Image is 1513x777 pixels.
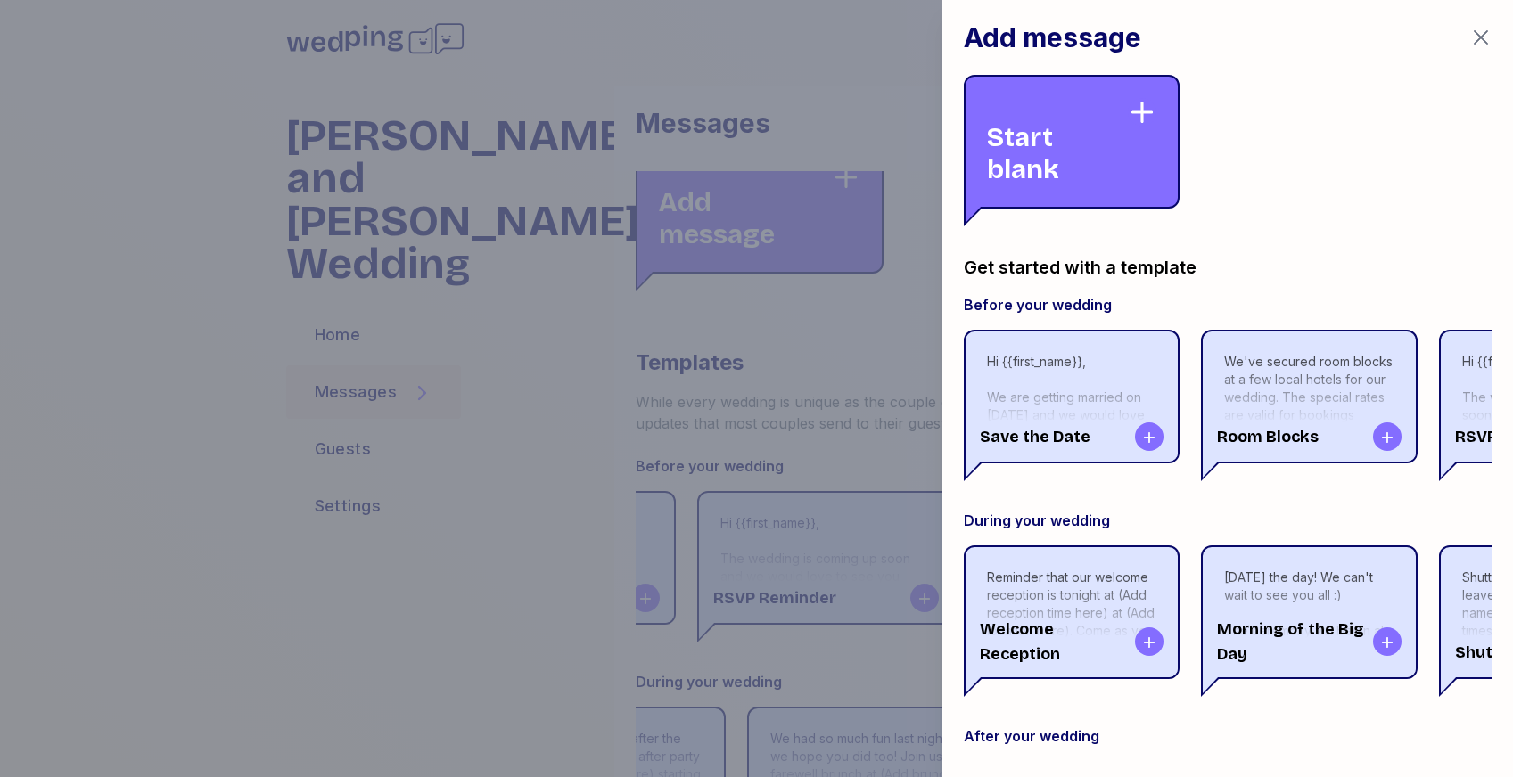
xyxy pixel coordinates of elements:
[1203,606,1415,677] div: Morning of the Big Day
[966,412,1178,462] div: Save the Date
[966,606,1178,677] div: Welcome Reception
[987,98,1128,185] div: Start blank
[987,568,1156,711] div: Reminder that our welcome reception is tonight at (Add reception time here) at (Add location here...
[964,21,1141,53] h1: Add message
[964,226,1492,294] div: Get started with a template
[1224,353,1394,513] div: We've secured room blocks at a few local hotels for our wedding. The special rates are valid for ...
[964,725,1492,747] div: After your wedding
[964,510,1492,531] div: During your wedding
[1203,412,1415,462] div: Room Blocks
[964,294,1492,315] div: Before your wedding
[987,353,1156,567] div: Hi {{first_name}}, We are getting married on [DATE] and we would love for you to join us! Please ...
